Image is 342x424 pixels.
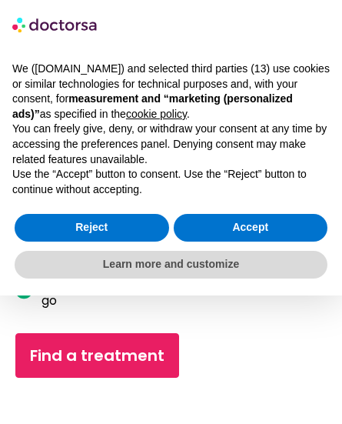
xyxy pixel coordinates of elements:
a: cookie policy [126,108,187,120]
p: You can freely give, deny, or withdraw your consent at any time by accessing the preferences pane... [12,122,330,167]
span: Find a treatment [30,343,164,368]
button: Accept [174,214,328,242]
strong: measurement and “marketing (personalized ads)” [12,92,293,120]
a: Find a treatment [15,333,179,378]
button: Reject [15,214,169,242]
p: We ([DOMAIN_NAME]) and selected third parties (13) use cookies or similar technologies for techni... [12,62,330,122]
p: Use the “Accept” button to consent. Use the “Reject” button to continue without accepting. [12,167,330,197]
img: logo [12,12,98,37]
button: Learn more and customize [15,251,327,279]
